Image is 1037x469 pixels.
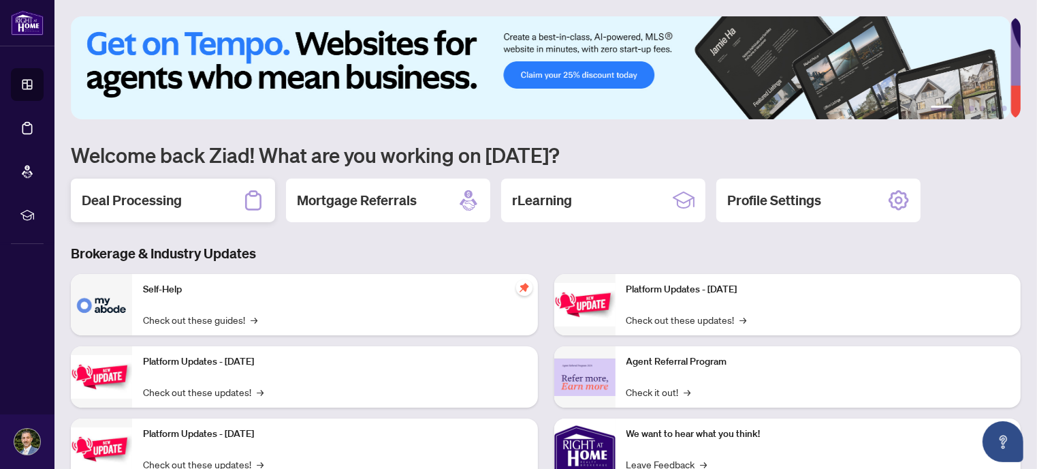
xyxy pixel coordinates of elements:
[512,191,572,210] h2: rLearning
[143,312,257,327] a: Check out these guides!→
[11,10,44,35] img: logo
[727,191,821,210] h2: Profile Settings
[71,355,132,398] img: Platform Updates - September 16, 2025
[983,421,1023,462] button: Open asap
[740,312,747,327] span: →
[980,106,985,111] button: 4
[14,429,40,455] img: Profile Icon
[516,279,532,296] span: pushpin
[257,384,264,399] span: →
[684,384,691,399] span: →
[626,427,1010,442] p: We want to hear what you think!
[991,106,996,111] button: 5
[251,312,257,327] span: →
[626,384,691,399] a: Check it out!→
[143,354,527,369] p: Platform Updates - [DATE]
[958,106,963,111] button: 2
[143,384,264,399] a: Check out these updates!→
[1002,106,1007,111] button: 6
[297,191,417,210] h2: Mortgage Referrals
[71,16,1010,119] img: Slide 0
[626,354,1010,369] p: Agent Referral Program
[554,359,616,396] img: Agent Referral Program
[143,282,527,297] p: Self-Help
[71,142,1021,168] h1: Welcome back Ziad! What are you working on [DATE]?
[969,106,974,111] button: 3
[82,191,182,210] h2: Deal Processing
[626,312,747,327] a: Check out these updates!→
[626,282,1010,297] p: Platform Updates - [DATE]
[931,106,953,111] button: 1
[71,244,1021,263] h3: Brokerage & Industry Updates
[143,427,527,442] p: Platform Updates - [DATE]
[71,274,132,335] img: Self-Help
[554,283,616,326] img: Platform Updates - June 23, 2025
